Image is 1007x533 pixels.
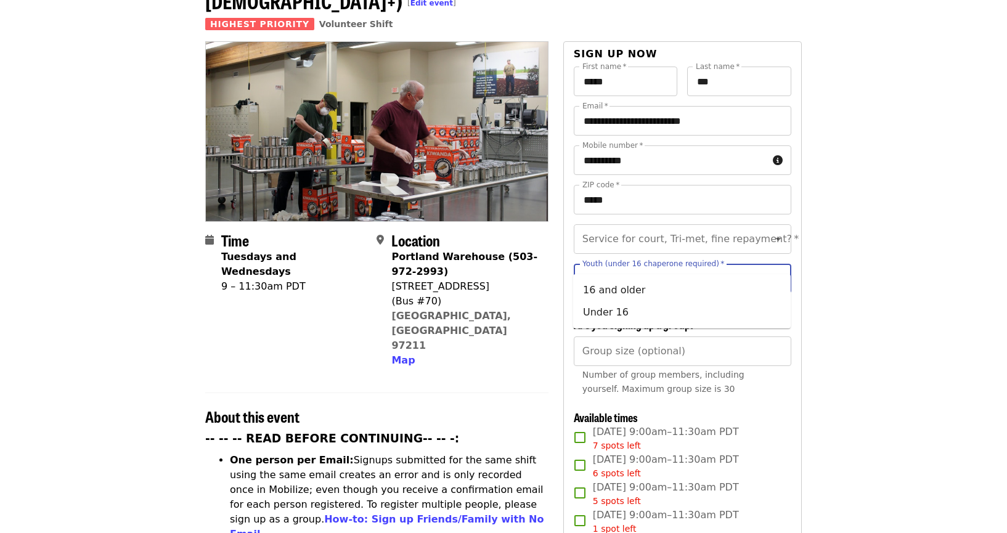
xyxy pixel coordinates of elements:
span: Available times [574,409,638,425]
i: calendar icon [205,234,214,246]
span: About this event [205,405,300,427]
i: map-marker-alt icon [377,234,384,246]
span: [DATE] 9:00am–11:30am PDT [593,425,739,452]
input: ZIP code [574,185,791,214]
span: [DATE] 9:00am–11:30am PDT [593,452,739,480]
span: Highest Priority [205,18,314,30]
label: ZIP code [582,181,619,189]
input: Email [574,106,791,136]
label: Email [582,102,608,110]
button: Map [391,353,415,368]
input: First name [574,67,678,96]
strong: -- -- -- READ BEFORE CONTINUING-- -- -: [205,432,459,445]
strong: Tuesdays and Wednesdays [221,251,296,277]
a: Volunteer Shift [319,19,393,29]
span: Location [391,229,440,251]
div: (Bus #70) [391,294,538,309]
span: Number of group members, including yourself. Maximum group size is 30 [582,370,744,394]
span: Time [221,229,249,251]
button: Clear [754,270,771,287]
span: Map [391,354,415,366]
span: 5 spots left [593,496,641,506]
div: 9 – 11:30am PDT [221,279,367,294]
label: Youth (under 16 chaperone required) [582,260,724,267]
img: July/Aug/Sept - Portland: Repack/Sort (age 16+) organized by Oregon Food Bank [206,42,548,221]
label: Last name [696,63,740,70]
input: [object Object] [574,336,791,366]
li: 16 and older [573,279,791,301]
strong: One person per Email: [230,454,354,466]
li: Under 16 [573,301,791,323]
input: Mobile number [574,145,768,175]
span: [DATE] 9:00am–11:30am PDT [593,480,739,508]
span: 7 spots left [593,441,641,450]
label: Mobile number [582,142,643,149]
div: [STREET_ADDRESS] [391,279,538,294]
label: First name [582,63,627,70]
button: Open [770,230,787,248]
button: Close [770,270,787,287]
strong: Portland Warehouse (503-972-2993) [391,251,537,277]
span: 6 spots left [593,468,641,478]
input: Last name [687,67,791,96]
a: [GEOGRAPHIC_DATA], [GEOGRAPHIC_DATA] 97211 [391,310,511,351]
span: Sign up now [574,48,658,60]
i: circle-info icon [773,155,783,166]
